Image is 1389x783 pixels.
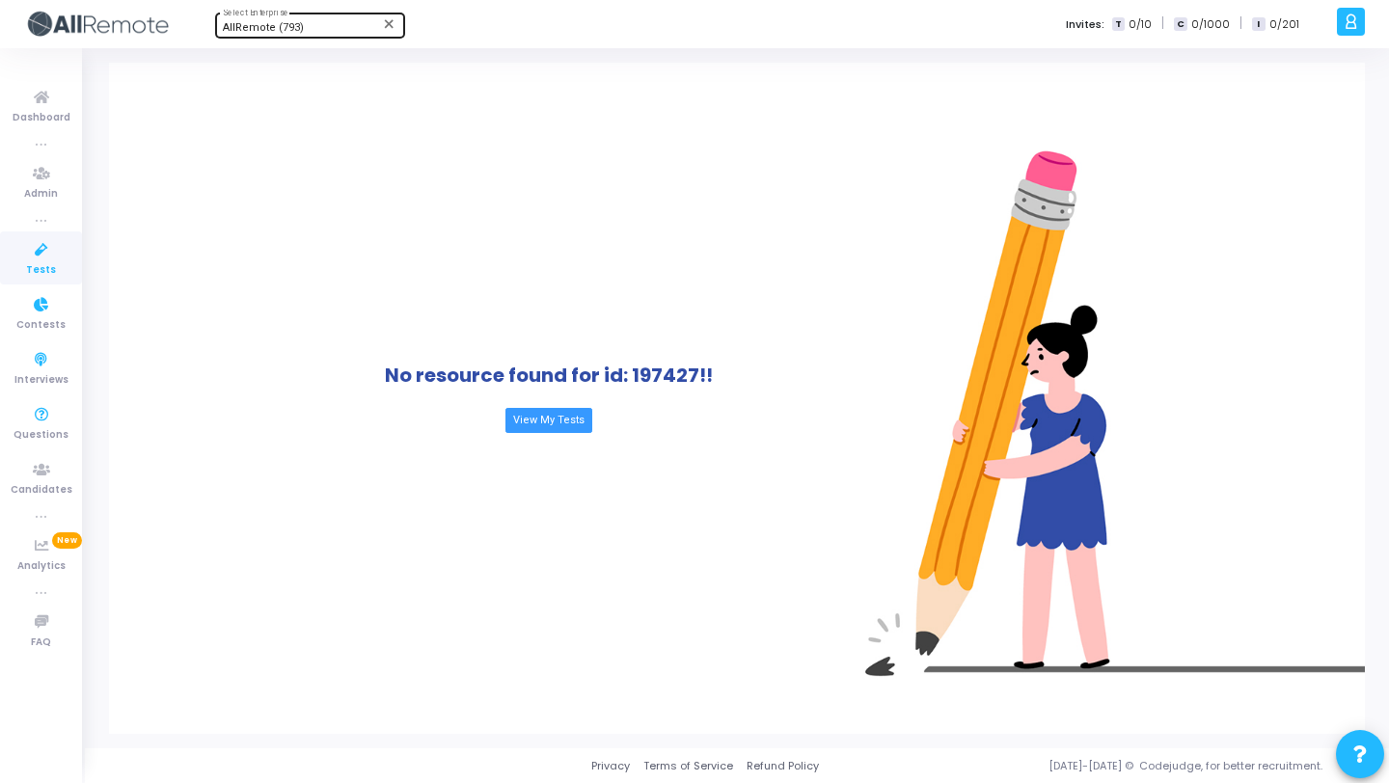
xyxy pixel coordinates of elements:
[1112,17,1125,32] span: T
[747,758,819,774] a: Refund Policy
[52,532,82,549] span: New
[819,758,1365,774] div: [DATE]-[DATE] © Codejudge, for better recruitment.
[11,482,72,499] span: Candidates
[1269,16,1299,33] span: 0/201
[24,5,169,43] img: logo
[591,758,630,774] a: Privacy
[1239,13,1242,34] span: |
[505,408,592,433] a: View My Tests
[26,262,56,279] span: Tests
[14,427,68,444] span: Questions
[31,634,51,651] span: FAQ
[1191,16,1230,33] span: 0/1000
[382,16,397,32] mat-icon: Clear
[1174,17,1186,32] span: C
[223,21,304,34] span: AllRemote (793)
[16,317,66,334] span: Contests
[13,110,70,126] span: Dashboard
[14,372,68,389] span: Interviews
[1129,16,1152,33] span: 0/10
[1066,16,1104,33] label: Invites:
[24,186,58,202] span: Admin
[1252,17,1265,32] span: I
[17,558,66,575] span: Analytics
[385,364,713,387] h1: No resource found for id: 197427!!
[1161,13,1164,34] span: |
[643,758,733,774] a: Terms of Service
